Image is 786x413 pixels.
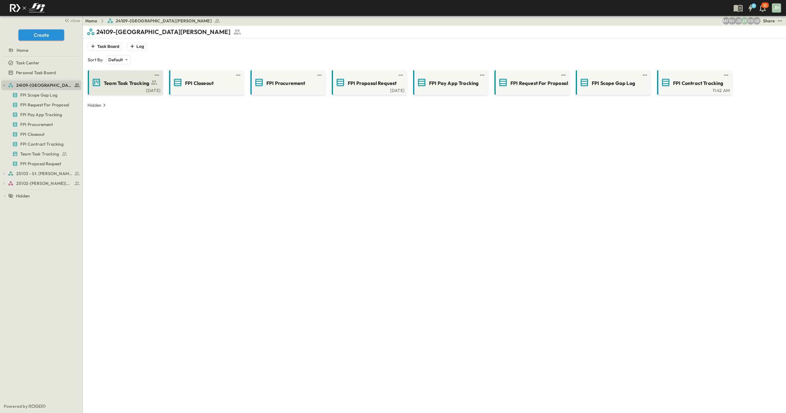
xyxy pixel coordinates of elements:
div: FPI Request For Proposaltest [1,100,81,110]
div: Nila Hutcheson (nhutcheson@fpibuilders.com) [729,17,736,25]
div: Regina Barnett (rbarnett@fpibuilders.com) [747,17,754,25]
span: FPI Scope Gap Log [20,92,57,98]
a: [DATE] [333,87,405,92]
div: 25102-Christ The Redeemer Anglican Churchtest [1,178,81,188]
button: Hidden [85,101,110,109]
a: FPI Pay App Tracking [1,110,80,119]
div: FPI Procurementtest [1,120,81,129]
div: FPI Closeouttest [1,129,81,139]
span: FPI Procurement [266,80,305,87]
a: Home [1,46,80,55]
p: Default [108,57,123,63]
a: [DATE] [89,87,161,92]
button: test [316,71,323,79]
a: 24109-[GEOGRAPHIC_DATA][PERSON_NAME] [107,18,220,24]
button: Log [127,42,147,51]
button: Task Board [88,42,122,51]
span: FPI Pay App Tracking [429,80,478,87]
p: Sort By: [88,57,103,63]
a: FPI Request For Proposal [1,101,80,109]
p: 30 [763,3,767,8]
button: test [153,71,161,79]
span: 25102-Christ The Redeemer Anglican Church [16,180,72,186]
img: c8d7d1ed905e502e8f77bf7063faec64e13b34fdb1f2bdd94b0e311fc34f8000.png [7,2,47,14]
span: Team Task Tracking [104,80,149,87]
p: Hidden [87,102,101,108]
span: Task Center [16,60,39,66]
div: Sterling Barnett (sterling@fpibuilders.com) [753,17,761,25]
button: test [560,71,567,79]
button: test [641,71,649,79]
span: Hidden [16,193,30,199]
span: Team Task Tracking [20,151,59,157]
span: 25103 - St. [PERSON_NAME] Phase 2 [16,170,72,177]
a: FPI Contract Tracking [1,140,80,148]
a: FPI Procurement [1,120,80,129]
span: Personal Task Board [16,70,56,76]
div: Default [106,55,130,64]
button: close [62,16,81,25]
a: FPI Closeout [170,78,242,87]
a: FPI Scope Gap Log [577,78,649,87]
span: FPI Proposal Request [348,80,397,87]
a: FPI Procurement [252,78,323,87]
button: test [234,71,242,79]
div: JH [772,3,781,13]
button: test [397,71,405,79]
button: 9 [744,2,757,13]
span: FPI Contract Tracking [20,141,64,147]
span: FPI Request For Proposal [510,80,568,87]
div: FPI Pay App Trackingtest [1,110,81,120]
span: close [71,17,80,24]
button: test [776,17,784,25]
button: test [478,71,486,79]
a: 25103 - St. [PERSON_NAME] Phase 2 [8,169,80,178]
a: FPI Contract Tracking [658,78,730,87]
span: FPI Closeout [20,131,45,137]
a: Home [85,18,97,24]
span: Home [17,47,28,53]
a: FPI Pay App Tracking [414,78,486,87]
a: Team Task Tracking [1,150,80,158]
div: FPI Contract Trackingtest [1,139,81,149]
div: 24109-St. Teresa of Calcutta Parish Halltest [1,80,81,90]
span: FPI Closeout [185,80,214,87]
nav: breadcrumbs [85,18,224,24]
button: test [722,71,730,79]
div: 25103 - St. [PERSON_NAME] Phase 2test [1,169,81,178]
div: Share [763,18,775,24]
a: Personal Task Board [1,68,80,77]
div: Jeremiah Bailey (jbailey@fpibuilders.com) [735,17,742,25]
a: 25102-Christ The Redeemer Anglican Church [8,179,80,188]
span: FPI Procurement [20,121,53,128]
h6: 9 [753,3,755,8]
span: FPI Pay App Tracking [20,112,62,118]
div: Personal Task Boardtest [1,68,81,78]
div: FPI Proposal Requesttest [1,159,81,169]
span: FPI Request For Proposal [20,102,69,108]
div: Team Task Trackingtest [1,149,81,159]
button: Create [18,29,64,40]
span: 24109-[GEOGRAPHIC_DATA][PERSON_NAME] [116,18,212,24]
a: 24109-St. Teresa of Calcutta Parish Hall [8,81,80,90]
span: 24109-St. Teresa of Calcutta Parish Hall [16,82,72,88]
span: FPI Scope Gap Log [592,80,635,87]
a: FPI Proposal Request [333,78,405,87]
a: FPI Scope Gap Log [1,91,80,99]
div: FPI Scope Gap Logtest [1,90,81,100]
span: FPI Proposal Request [20,161,61,167]
a: Team Task Tracking [89,78,161,87]
a: FPI Proposal Request [1,159,80,168]
p: 24109-[GEOGRAPHIC_DATA][PERSON_NAME] [96,28,230,36]
a: FPI Request For Proposal [496,78,567,87]
span: FPI Contract Tracking [673,80,723,87]
a: Task Center [1,59,80,67]
button: JH [771,3,782,13]
div: Jose Hurtado (jhurtado@fpibuilders.com) [741,17,748,25]
div: Monica Pruteanu (mpruteanu@fpibuilders.com) [722,17,730,25]
a: 11:42 AM [658,87,730,92]
a: FPI Closeout [1,130,80,139]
